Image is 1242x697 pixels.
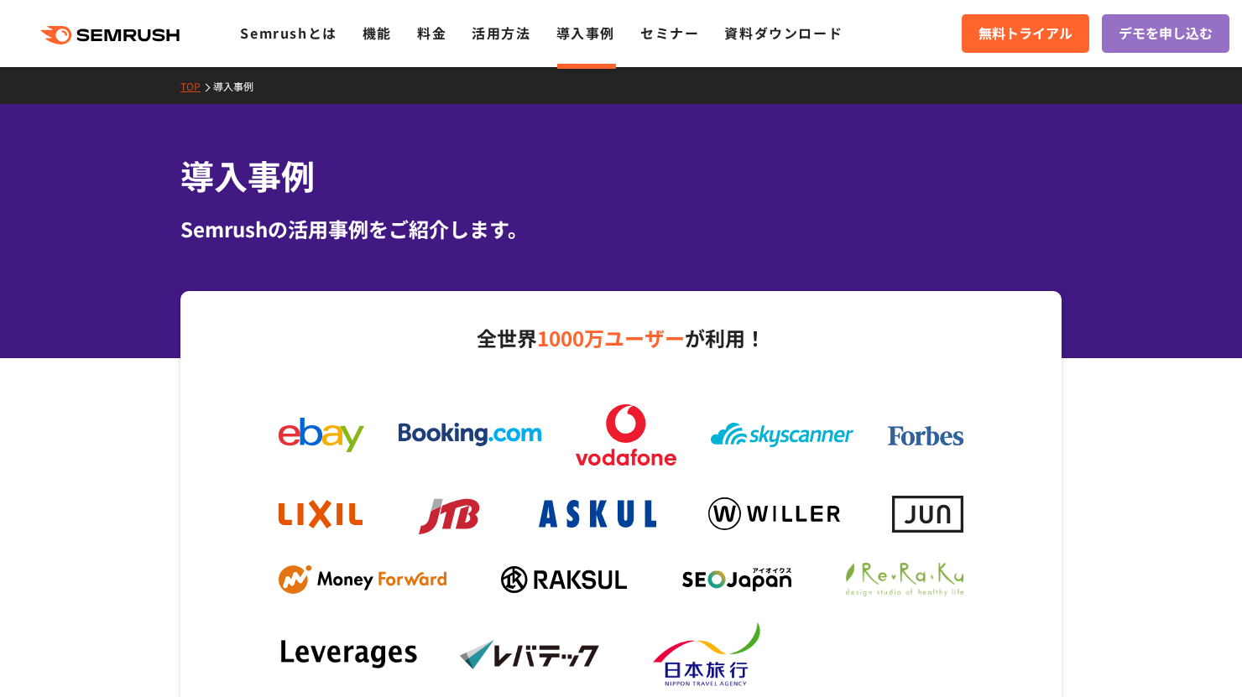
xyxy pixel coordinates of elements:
[539,500,656,528] img: askul
[459,639,602,670] img: levtech
[556,23,615,43] a: 導入事例
[262,320,980,356] p: 全世界 が利用！
[279,638,421,672] img: leverages
[711,423,853,447] img: skyscanner
[240,23,337,43] a: Semrushとは
[888,426,963,446] img: forbes
[708,497,840,530] img: willer
[399,423,541,446] img: booking
[821,637,963,673] img: dummy
[213,79,266,93] a: 導入事例
[978,23,1072,44] span: 無料トライアル
[537,323,685,352] span: 1000万ユーザー
[1119,23,1213,44] span: デモを申し込む
[682,568,791,591] img: seojapan
[415,491,486,538] img: jtb
[279,418,364,452] img: ebay
[892,496,963,532] img: jun
[576,404,676,466] img: vodafone
[962,14,1089,53] a: 無料トライアル
[279,565,446,595] img: mf
[1102,14,1229,53] a: デモを申し込む
[180,214,1062,244] div: Semrushの活用事例をご紹介します。
[640,622,783,689] img: nta
[640,23,699,43] a: セミナー
[363,23,392,43] a: 機能
[724,23,843,43] a: 資料ダウンロード
[501,566,627,593] img: raksul
[180,151,1062,200] h1: 導入事例
[846,563,963,596] img: ReRaKu
[279,500,363,528] img: lixil
[180,79,213,93] a: TOP
[417,23,446,43] a: 料金
[472,23,530,43] a: 活用方法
